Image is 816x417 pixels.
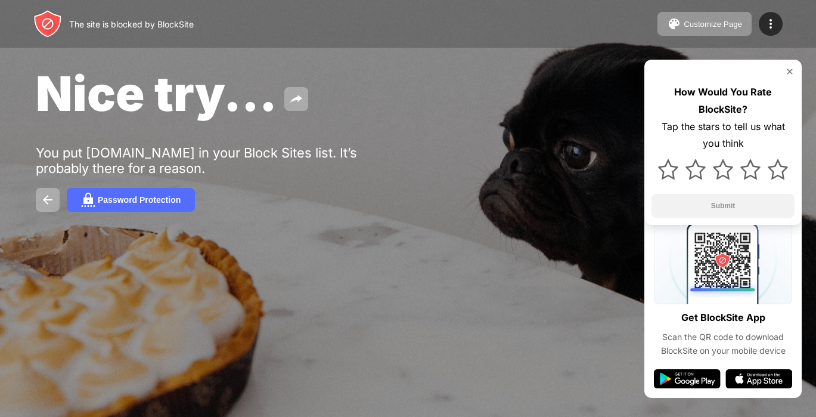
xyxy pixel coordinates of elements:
[69,19,194,29] div: The site is blocked by BlockSite
[651,84,795,118] div: How Would You Rate BlockSite?
[654,330,792,357] div: Scan the QR code to download BlockSite on your mobile device
[33,10,62,38] img: header-logo.svg
[681,309,765,326] div: Get BlockSite App
[654,369,721,388] img: google-play.svg
[289,92,303,106] img: share.svg
[658,159,678,180] img: star.svg
[36,64,277,122] span: Nice try...
[657,12,752,36] button: Customize Page
[768,159,788,180] img: star.svg
[764,17,778,31] img: menu-icon.svg
[685,159,706,180] img: star.svg
[651,194,795,218] button: Submit
[81,193,95,207] img: password.svg
[740,159,761,180] img: star.svg
[41,193,55,207] img: back.svg
[713,159,733,180] img: star.svg
[36,145,404,176] div: You put [DOMAIN_NAME] in your Block Sites list. It’s probably there for a reason.
[651,118,795,153] div: Tap the stars to tell us what you think
[785,67,795,76] img: rate-us-close.svg
[667,17,681,31] img: pallet.svg
[98,195,181,205] div: Password Protection
[67,188,195,212] button: Password Protection
[684,20,742,29] div: Customize Page
[725,369,792,388] img: app-store.svg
